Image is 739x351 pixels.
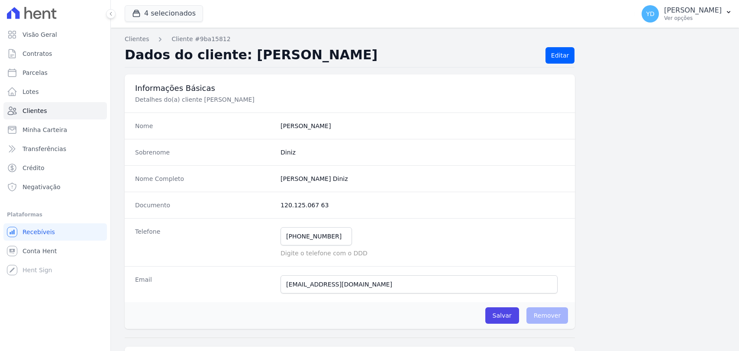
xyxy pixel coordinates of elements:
dt: Email [135,275,274,293]
dt: Nome [135,122,274,130]
a: Clientes [3,102,107,119]
dt: Sobrenome [135,148,274,157]
a: Minha Carteira [3,121,107,138]
button: 4 selecionados [125,5,203,22]
a: Visão Geral [3,26,107,43]
p: [PERSON_NAME] [664,6,722,15]
nav: Breadcrumb [125,35,725,44]
dd: [PERSON_NAME] [281,122,565,130]
p: Ver opções [664,15,722,22]
span: Conta Hent [23,247,57,255]
a: Negativação [3,178,107,196]
dt: Nome Completo [135,174,274,183]
span: Visão Geral [23,30,57,39]
button: YD [PERSON_NAME] Ver opções [635,2,739,26]
span: Clientes [23,106,47,115]
a: Conta Hent [3,242,107,260]
dd: Diniz [281,148,565,157]
span: YD [646,11,654,17]
a: Transferências [3,140,107,158]
span: Crédito [23,164,45,172]
span: Remover [526,307,568,324]
div: Plataformas [7,209,103,220]
span: Negativação [23,183,61,191]
a: Contratos [3,45,107,62]
a: Parcelas [3,64,107,81]
p: Digite o telefone com o DDD [281,249,565,258]
dd: 120.125.067 63 [281,201,565,209]
a: Cliente #9ba15812 [171,35,230,44]
a: Crédito [3,159,107,177]
span: Parcelas [23,68,48,77]
span: Lotes [23,87,39,96]
span: Minha Carteira [23,126,67,134]
dt: Telefone [135,227,274,258]
p: Detalhes do(a) cliente [PERSON_NAME] [135,95,426,104]
h2: Dados do cliente: [PERSON_NAME] [125,47,539,64]
input: Salvar [485,307,519,324]
a: Editar [545,47,574,64]
span: Recebíveis [23,228,55,236]
a: Clientes [125,35,149,44]
span: Transferências [23,145,66,153]
a: Lotes [3,83,107,100]
h3: Informações Básicas [135,83,565,93]
span: Contratos [23,49,52,58]
dt: Documento [135,201,274,209]
a: Recebíveis [3,223,107,241]
dd: [PERSON_NAME] Diniz [281,174,565,183]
